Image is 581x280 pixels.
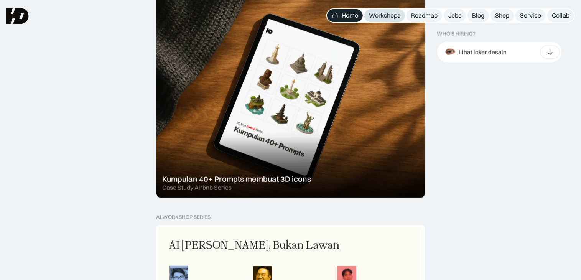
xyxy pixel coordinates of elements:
div: Collab [552,12,569,20]
div: Blog [472,12,484,20]
a: Home [327,9,363,22]
div: Lihat loker desain [459,48,507,56]
div: Roadmap [411,12,438,20]
div: Jobs [448,12,461,20]
a: Collab [547,9,574,22]
div: Home [342,12,358,20]
a: Jobs [444,9,466,22]
div: AI Workshop Series [156,214,211,221]
a: Blog [467,9,489,22]
a: Shop [490,9,514,22]
div: AI [PERSON_NAME], Bukan Lawan [169,238,340,254]
div: Workshops [369,12,400,20]
a: Workshops [364,9,405,22]
a: Service [515,9,546,22]
div: Service [520,12,541,20]
a: Roadmap [407,9,442,22]
div: Shop [495,12,509,20]
div: WHO’S HIRING? [437,31,476,37]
